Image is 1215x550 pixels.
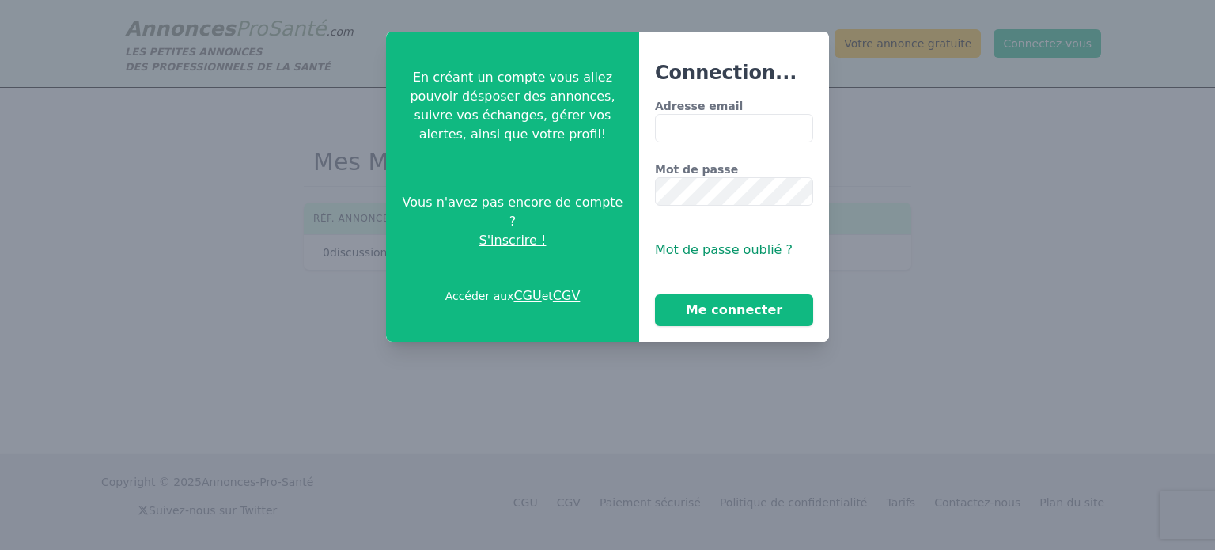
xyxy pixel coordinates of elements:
label: Mot de passe [655,161,813,177]
a: CGU [513,288,541,303]
h3: Connection... [655,60,813,85]
a: CGV [553,288,581,303]
label: Adresse email [655,98,813,114]
span: Vous n'avez pas encore de compte ? [399,193,626,231]
p: Accéder aux et [445,286,581,305]
span: Mot de passe oublié ? [655,242,793,257]
span: S'inscrire ! [479,231,547,250]
p: En créant un compte vous allez pouvoir désposer des annonces, suivre vos échanges, gérer vos aler... [399,68,626,144]
button: Me connecter [655,294,813,326]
